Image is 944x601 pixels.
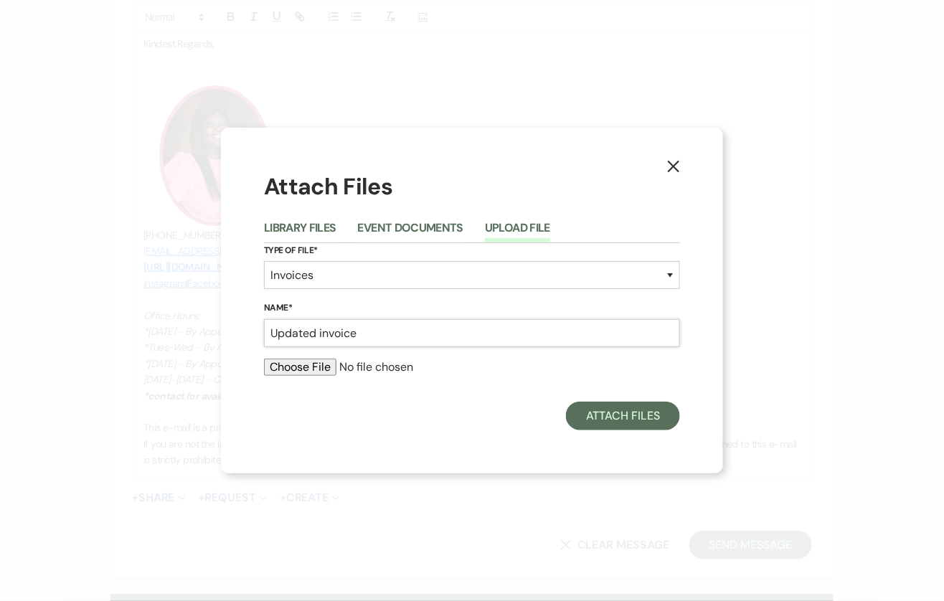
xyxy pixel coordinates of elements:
[566,402,680,430] button: Attach Files
[358,222,463,242] button: Event Documents
[264,222,336,242] button: Library Files
[264,243,680,259] label: Type of File*
[485,222,550,242] button: Upload File
[264,171,680,203] h1: Attach Files
[264,300,680,316] label: Name*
